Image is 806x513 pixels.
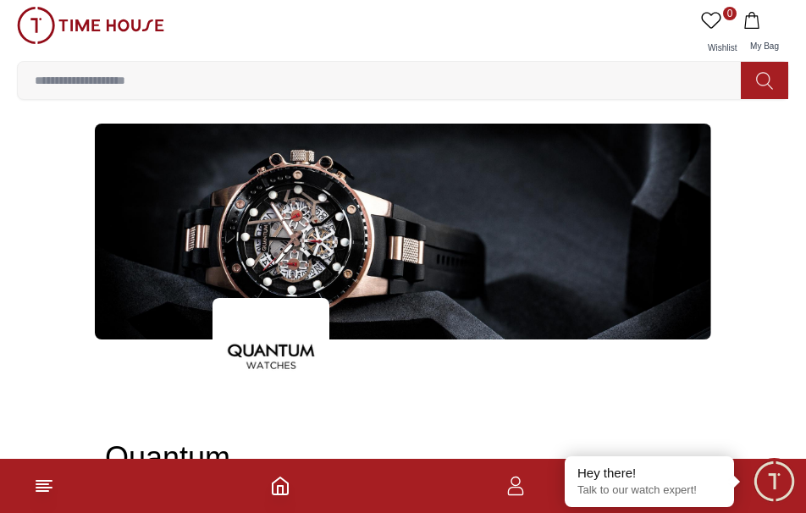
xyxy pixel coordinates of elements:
img: ... [213,298,329,415]
p: Talk to our watch expert! [577,483,721,498]
a: 0Wishlist [698,7,740,61]
img: ... [95,124,711,339]
h2: Quantum [105,441,701,475]
span: Wishlist [701,43,743,52]
div: Chat Widget [751,458,798,505]
div: Hey there! [577,465,721,482]
span: 0 [723,7,737,20]
span: My Bag [743,41,786,51]
button: My Bag [740,7,789,61]
a: Home [270,476,290,496]
img: ... [17,7,164,44]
